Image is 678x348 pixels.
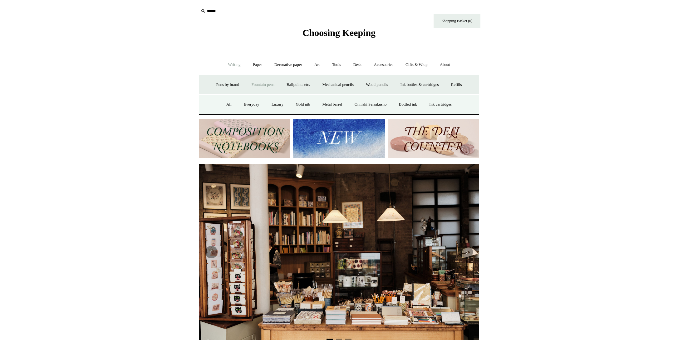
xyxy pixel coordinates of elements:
[302,32,376,37] a: Choosing Keeping
[223,57,246,73] a: Writing
[349,96,392,113] a: Ohnishi Seisakusho
[302,27,376,38] span: Choosing Keeping
[309,57,325,73] a: Art
[247,57,268,73] a: Paper
[269,57,308,73] a: Decorative paper
[336,339,342,340] button: Page 2
[290,96,316,113] a: Gold nib
[317,96,348,113] a: Metal barrel
[348,57,367,73] a: Desk
[345,339,351,340] button: Page 3
[246,77,280,93] a: Fountain pens
[327,57,347,73] a: Tools
[400,57,433,73] a: Gifts & Wrap
[445,77,468,93] a: Refills
[221,96,237,113] a: All
[327,339,333,340] button: Page 1
[205,246,218,258] button: Previous
[199,164,479,340] img: 20250131 INSIDE OF THE SHOP.jpg__PID:b9484a69-a10a-4bde-9e8d-1408d3d5e6ad
[393,96,423,113] a: Bottled ink
[281,77,316,93] a: Ballpoints etc.
[211,77,245,93] a: Pens by brand
[434,57,456,73] a: About
[199,119,290,158] img: 202302 Composition ledgers.jpg__PID:69722ee6-fa44-49dd-a067-31375e5d54ec
[238,96,265,113] a: Everyday
[460,246,473,258] button: Next
[266,96,289,113] a: Luxury
[360,77,394,93] a: Wood pencils
[434,14,480,28] a: Shopping Basket (0)
[317,77,359,93] a: Mechanical pencils
[388,119,479,158] img: The Deli Counter
[293,119,385,158] img: New.jpg__PID:f73bdf93-380a-4a35-bcfe-7823039498e1
[395,77,444,93] a: Ink bottles & cartridges
[368,57,399,73] a: Accessories
[424,96,457,113] a: Ink cartridges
